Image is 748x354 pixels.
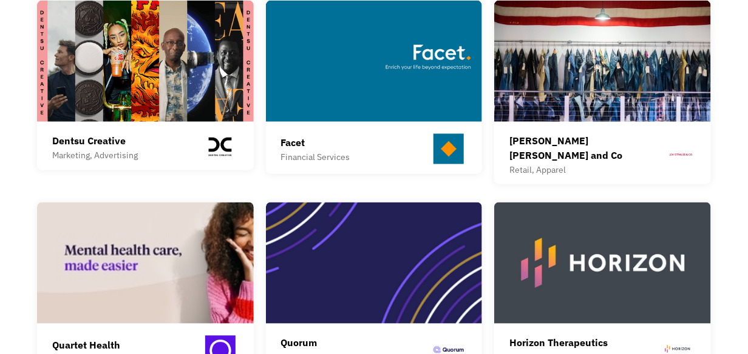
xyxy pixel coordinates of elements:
[509,134,666,163] div: [PERSON_NAME] [PERSON_NAME] and Co
[52,134,138,149] div: Dentsu Creative
[266,1,483,175] a: FacetFinancial Services
[509,163,666,178] div: Retail, Apparel
[494,1,711,185] a: [PERSON_NAME] [PERSON_NAME] and CoRetail, Apparel
[52,149,138,163] div: Marketing, Advertising
[281,136,350,150] div: Facet
[281,336,376,350] div: Quorum
[37,1,254,170] a: Dentsu CreativeMarketing, Advertising
[509,336,659,350] div: Horizon Therapeutics
[281,150,350,165] div: Financial Services
[52,338,140,353] div: Quartet Health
